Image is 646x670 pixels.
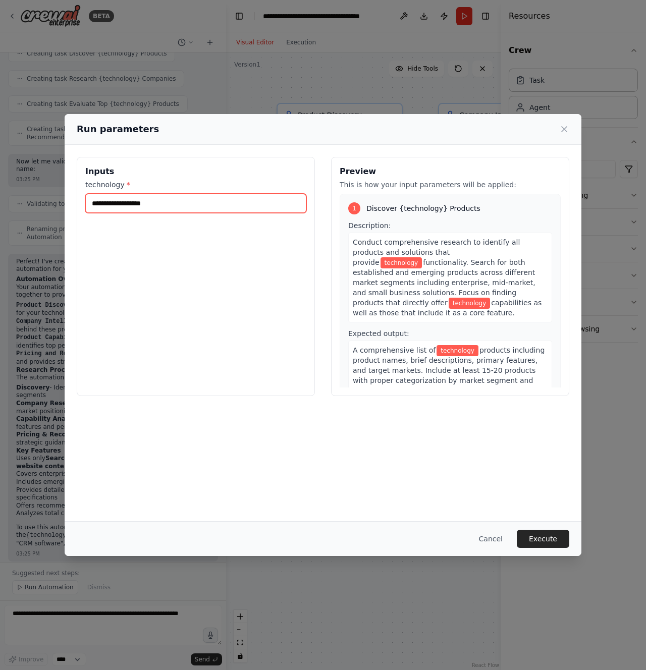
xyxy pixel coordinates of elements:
span: Discover {technology} Products [366,203,480,213]
button: Cancel [471,530,511,548]
span: Expected output: [348,329,409,338]
h3: Inputs [85,165,306,178]
button: Execute [517,530,569,548]
label: technology [85,180,306,190]
span: Conduct comprehensive research to identify all products and solutions that provide [353,238,520,266]
span: functionality. Search for both established and emerging products across different market segments... [353,258,535,307]
p: This is how your input parameters will be applied: [340,180,561,190]
span: capabilities as well as those that include it as a core feature. [353,299,542,317]
span: Variable: technology [449,298,491,309]
span: Variable: technology [381,257,422,268]
div: 1 [348,202,360,214]
span: Description: [348,221,391,230]
span: Variable: technology [437,345,478,356]
h2: Run parameters [77,122,159,136]
span: A comprehensive list of [353,346,436,354]
span: products including product names, brief descriptions, primary features, and target markets. Inclu... [353,346,545,395]
h3: Preview [340,165,561,178]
